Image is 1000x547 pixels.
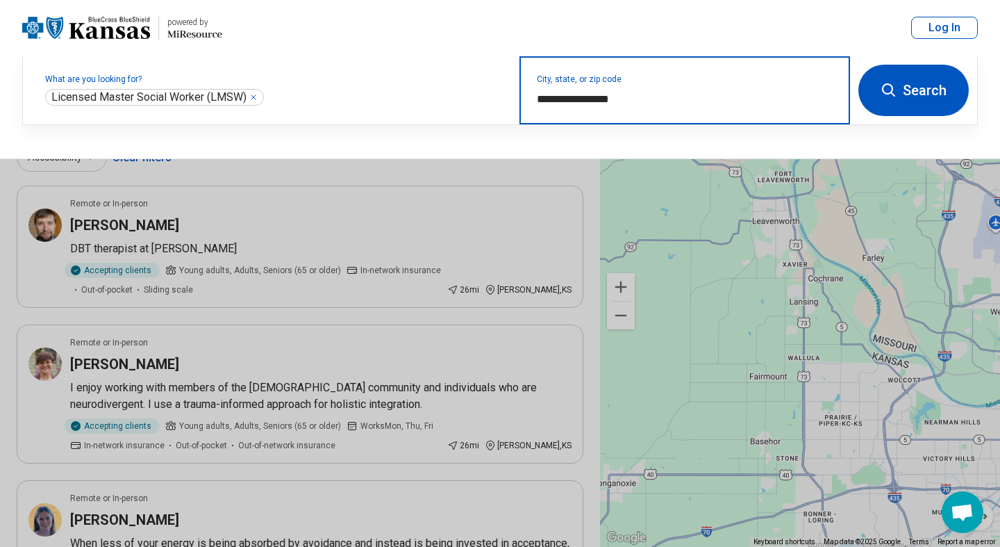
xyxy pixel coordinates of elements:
[45,89,264,106] div: Licensed Master Social Worker (LMSW)
[858,65,969,116] button: Search
[51,90,247,104] span: Licensed Master Social Worker (LMSW)
[45,75,503,83] label: What are you looking for?
[22,11,150,44] img: Blue Cross Blue Shield Kansas
[942,491,983,533] div: Open chat
[22,11,222,44] a: Blue Cross Blue Shield Kansaspowered by
[167,16,222,28] div: powered by
[911,17,978,39] button: Log In
[249,93,258,101] button: Licensed Master Social Worker (LMSW)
